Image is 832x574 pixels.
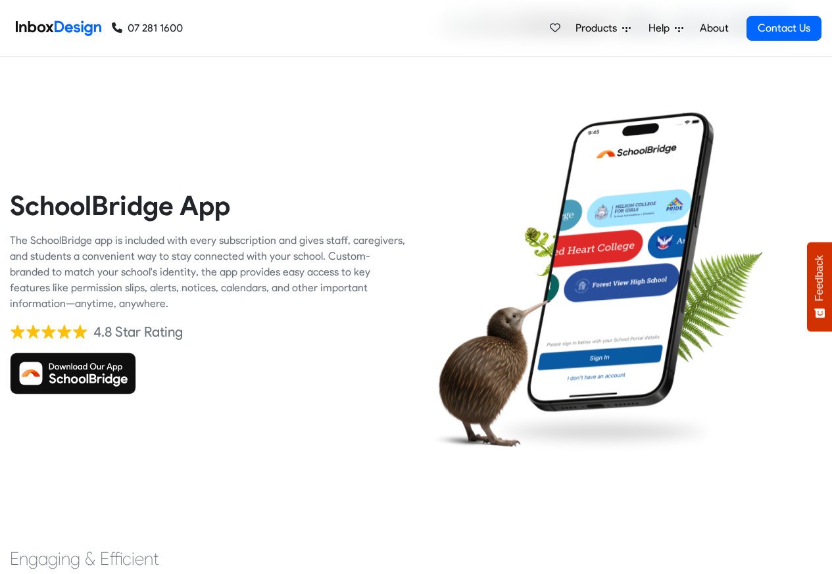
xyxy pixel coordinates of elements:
div: The SchoolBridge app is included with every subscription and gives staff, caregivers, and student... [10,233,406,312]
span: Feedback [814,255,825,301]
button: Feedback - Show survey [807,242,832,331]
heading: SchoolBridge App [10,189,406,222]
img: phone.png [516,112,726,413]
img: Download SchoolBridge App [10,352,136,395]
span: Products [575,20,622,36]
div: 4.8 Star Rating [93,322,183,342]
img: shadow.png [485,406,720,457]
img: kiwi_bird.png [426,293,550,456]
a: Contact Us [746,16,821,41]
span: Help [648,20,675,36]
a: Help [643,15,689,41]
a: Products [570,15,636,41]
h4: Engaging & Efficient [10,547,822,571]
a: 07 281 1600 [112,20,183,36]
a: About [696,15,732,41]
